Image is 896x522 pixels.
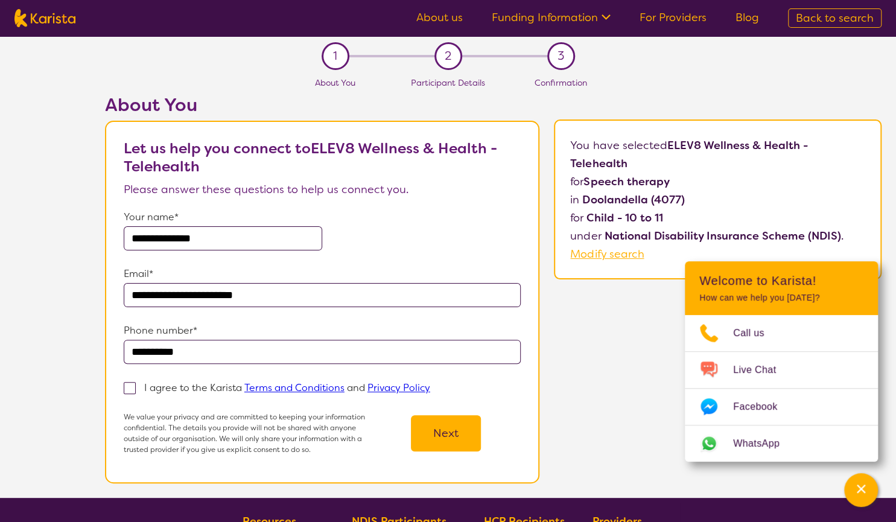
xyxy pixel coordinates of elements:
[844,473,878,507] button: Channel Menu
[604,229,840,243] b: National Disability Insurance Scheme (NDIS)
[416,10,463,25] a: About us
[144,381,430,394] p: I agree to the Karista and
[124,139,497,176] b: Let us help you connect to ELEV8 Wellness & Health - Telehealth
[733,398,792,416] span: Facebook
[244,381,345,394] a: Terms and Conditions
[685,315,878,462] ul: Choose channel
[570,227,865,245] p: under .
[570,138,807,171] b: ELEV8 Wellness & Health - Telehealth
[445,47,451,65] span: 2
[685,261,878,462] div: Channel Menu
[315,77,355,88] span: About You
[14,9,75,27] img: Karista logo
[733,361,790,379] span: Live Chat
[685,425,878,462] a: Web link opens in a new tab.
[411,77,485,88] span: Participant Details
[586,211,662,225] b: Child - 10 to 11
[367,381,430,394] a: Privacy Policy
[733,434,794,453] span: WhatsApp
[640,10,707,25] a: For Providers
[570,209,865,227] p: for
[570,191,865,209] p: in
[333,47,337,65] span: 1
[796,11,874,25] span: Back to search
[699,273,863,288] h2: Welcome to Karista!
[411,415,481,451] button: Next
[105,94,539,116] h2: About You
[570,173,865,191] p: for
[570,247,644,261] a: Modify search
[736,10,759,25] a: Blog
[124,265,521,283] p: Email*
[124,322,521,340] p: Phone number*
[570,136,865,263] p: You have selected
[535,77,587,88] span: Confirmation
[124,208,521,226] p: Your name*
[699,293,863,303] p: How can we help you [DATE]?
[582,193,684,207] b: Doolandella (4077)
[124,180,521,199] p: Please answer these questions to help us connect you.
[124,412,371,455] p: We value your privacy and are committed to keeping your information confidential. The details you...
[733,324,779,342] span: Call us
[558,47,564,65] span: 3
[492,10,611,25] a: Funding Information
[788,8,882,28] a: Back to search
[583,174,669,189] b: Speech therapy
